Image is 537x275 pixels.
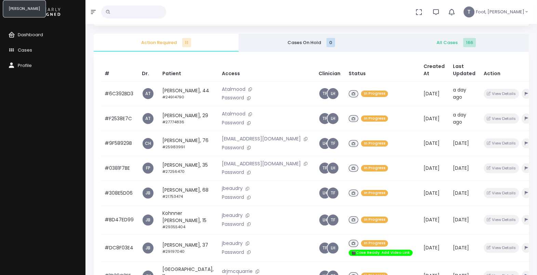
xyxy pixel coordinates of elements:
[158,234,218,262] td: [PERSON_NAME], 37
[182,38,191,47] span: 11
[143,138,153,149] a: CH
[484,243,519,253] button: View Details
[222,135,310,143] p: [EMAIL_ADDRESS][DOMAIN_NAME]
[100,234,138,262] td: #DC8F03E4
[143,215,153,225] a: JB
[9,6,40,11] span: [PERSON_NAME]
[484,163,519,173] button: View Details
[424,140,440,147] span: [DATE]
[158,106,218,131] td: [PERSON_NAME], 29
[100,156,138,181] td: #0381F7BE
[453,190,469,196] span: [DATE]
[18,47,32,53] span: Cases
[327,113,338,124] a: LH
[218,59,314,82] th: Access
[143,163,153,174] span: FP
[424,244,440,251] span: [DATE]
[345,59,419,82] th: Status
[158,131,218,156] td: [PERSON_NAME], 76
[327,88,338,99] span: LH
[162,144,185,150] small: #25983991
[361,165,388,171] span: In Progress
[100,81,138,106] td: #6C392BD3
[327,215,338,225] a: TF
[327,243,338,253] a: LH
[100,131,138,156] td: #9F58929B
[222,86,310,93] p: Atalmood
[100,206,138,234] td: #BD47ED99
[319,215,330,225] a: LH
[100,59,138,82] th: #
[222,110,310,118] p: Atalmood
[453,244,469,251] span: [DATE]
[453,111,466,125] span: a day ago
[327,188,338,198] span: TF
[464,6,474,17] span: T
[143,243,153,253] a: JB
[222,249,310,256] p: Password
[449,59,480,82] th: Last Updated
[143,188,153,198] span: JB
[424,90,440,97] span: [DATE]
[424,115,440,122] span: [DATE]
[158,156,218,181] td: [PERSON_NAME], 35
[453,216,469,223] span: [DATE]
[100,106,138,131] td: #F2538E7C
[419,59,449,82] th: Created At
[162,169,185,174] small: #27256470
[319,163,330,174] a: TF
[326,38,335,47] span: 0
[327,138,338,149] a: TF
[222,169,310,176] p: Password
[361,217,388,223] span: In Progress
[158,206,218,234] td: Kohnner [PERSON_NAME], 15
[18,62,32,69] span: Profile
[158,81,218,106] td: [PERSON_NAME], 44
[319,138,330,149] a: LH
[143,88,153,99] a: AT
[484,113,519,123] button: View Details
[162,194,183,199] small: #21753474
[314,59,345,82] th: Clinician
[480,59,535,82] th: Action
[138,59,158,82] th: Dr.
[476,9,524,15] span: Foot, [PERSON_NAME]
[222,94,310,102] p: Password
[162,119,184,125] small: #27774836
[319,243,330,253] a: TF
[143,113,153,124] a: AT
[361,115,388,122] span: In Progress
[319,188,330,198] a: LH
[361,190,388,196] span: In Progress
[361,240,388,247] span: In Progress
[361,140,388,147] span: In Progress
[162,224,185,230] small: #29355404
[100,181,138,206] td: #308E5D06
[389,39,523,46] span: All Cases
[222,160,310,168] p: [EMAIL_ADDRESS][DOMAIN_NAME]
[453,140,469,147] span: [DATE]
[484,188,519,198] button: View Details
[319,113,330,124] a: TF
[162,249,185,254] small: #29197040
[327,163,338,174] a: LH
[319,88,330,99] a: TF
[222,185,310,192] p: jbeaudry
[453,86,466,100] span: a day ago
[222,221,310,228] p: Password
